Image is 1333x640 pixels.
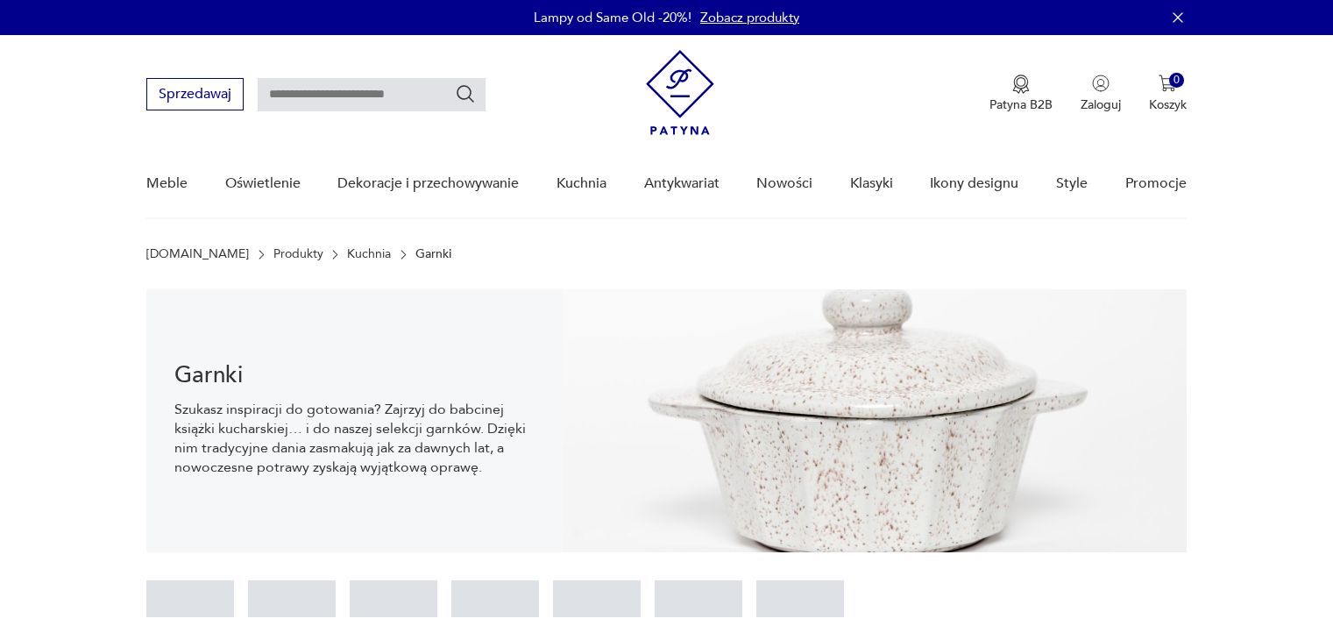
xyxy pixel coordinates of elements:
[347,247,391,261] a: Kuchnia
[146,78,244,110] button: Sprzedawaj
[1056,150,1088,217] a: Style
[225,150,301,217] a: Oświetlenie
[989,96,1053,113] p: Patyna B2B
[1092,75,1110,92] img: Ikonka użytkownika
[455,83,476,104] button: Szukaj
[557,150,606,217] a: Kuchnia
[1149,96,1187,113] p: Koszyk
[174,365,535,386] h1: Garnki
[700,9,799,26] a: Zobacz produkty
[415,247,451,261] p: Garnki
[337,150,519,217] a: Dekoracje i przechowywanie
[1149,75,1187,113] button: 0Koszyk
[756,150,812,217] a: Nowości
[646,50,714,135] img: Patyna - sklep z meblami i dekoracjami vintage
[1081,75,1121,113] button: Zaloguj
[930,150,1018,217] a: Ikony designu
[1081,96,1121,113] p: Zaloguj
[1169,73,1184,88] div: 0
[146,89,244,102] a: Sprzedawaj
[989,75,1053,113] button: Patyna B2B
[146,247,249,261] a: [DOMAIN_NAME]
[174,400,535,477] p: Szukasz inspiracji do gotowania? Zajrzyj do babcinej książki kucharskiej… i do naszej selekcji ga...
[563,289,1187,552] img: Garnki
[273,247,323,261] a: Produkty
[989,75,1053,113] a: Ikona medaluPatyna B2B
[1125,150,1187,217] a: Promocje
[534,9,691,26] p: Lampy od Same Old -20%!
[1159,75,1176,92] img: Ikona koszyka
[644,150,720,217] a: Antykwariat
[146,150,188,217] a: Meble
[850,150,893,217] a: Klasyki
[1012,75,1030,94] img: Ikona medalu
